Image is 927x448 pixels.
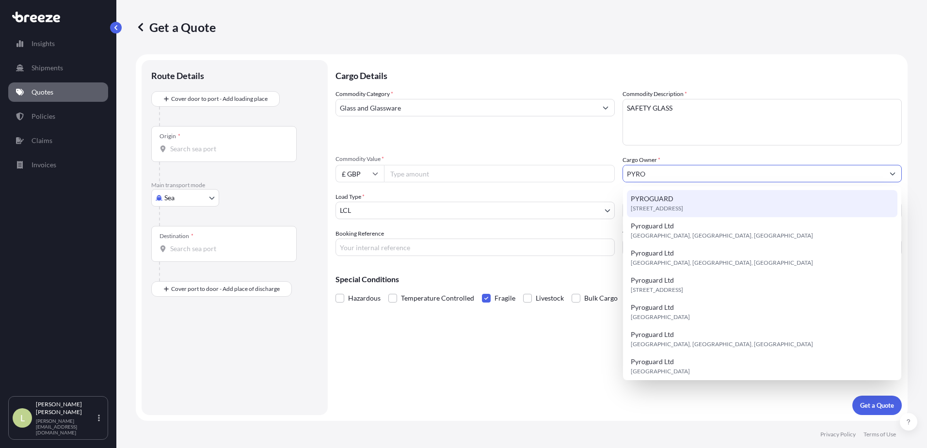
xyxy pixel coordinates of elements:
span: [GEOGRAPHIC_DATA], [GEOGRAPHIC_DATA], [GEOGRAPHIC_DATA] [631,258,813,268]
label: Commodity Category [336,89,393,99]
span: [STREET_ADDRESS] [631,285,683,295]
span: Pyroguard Ltd [631,248,674,258]
p: Privacy Policy [820,431,856,438]
p: Terms of Use [863,431,896,438]
label: Cargo Owner [623,155,660,165]
span: [GEOGRAPHIC_DATA], [GEOGRAPHIC_DATA], [GEOGRAPHIC_DATA] [631,339,813,349]
input: Type amount [384,165,615,182]
span: Hazardous [348,291,381,305]
input: Destination [170,244,285,254]
button: Show suggestions [597,99,614,116]
span: Cover door to port - Add loading place [171,94,268,104]
span: Pyroguard Ltd [631,221,674,231]
span: Fragile [495,291,515,305]
span: Pyroguard Ltd [631,303,674,312]
p: Shipments [32,63,63,73]
p: Invoices [32,160,56,170]
input: Origin [170,144,285,154]
div: Origin [160,132,180,140]
span: Bulk Cargo [584,291,618,305]
span: Sea [164,193,175,203]
p: [PERSON_NAME][EMAIL_ADDRESS][DOMAIN_NAME] [36,418,96,435]
input: Enter name [623,239,902,256]
span: Load Type [336,192,365,202]
button: Select transport [151,189,219,207]
p: Claims [32,136,52,145]
p: Insights [32,39,55,48]
p: Get a Quote [136,19,216,35]
span: Freight Cost [623,192,902,200]
div: Suggestions [627,190,897,407]
span: [GEOGRAPHIC_DATA], [GEOGRAPHIC_DATA], [GEOGRAPHIC_DATA] [631,231,813,240]
span: L [20,413,25,423]
span: [GEOGRAPHIC_DATA] [631,312,690,322]
span: LCL [340,206,351,215]
span: Livestock [536,291,564,305]
span: Commodity Value [336,155,615,163]
p: Quotes [32,87,53,97]
p: Get a Quote [860,400,894,410]
div: Destination [160,232,193,240]
input: Full name [623,165,884,182]
span: Temperature Controlled [401,291,474,305]
p: [PERSON_NAME] [PERSON_NAME] [36,400,96,416]
span: [GEOGRAPHIC_DATA] [631,367,690,376]
span: Pyroguard Ltd [631,357,674,367]
label: Commodity Description [623,89,687,99]
p: Cargo Details [336,60,902,89]
p: Special Conditions [336,275,902,283]
span: PYROGUARD [631,194,673,204]
span: Cover port to door - Add place of discharge [171,284,280,294]
input: Select a commodity type [336,99,597,116]
label: Booking Reference [336,229,384,239]
span: Pyroguard Ltd [631,275,674,285]
p: Route Details [151,70,204,81]
input: Your internal reference [336,239,615,256]
label: Vessel Name [623,229,654,239]
span: Pyroguard Ltd [631,330,674,339]
p: Policies [32,112,55,121]
span: [STREET_ADDRESS] [631,204,683,213]
p: Main transport mode [151,181,318,189]
button: Show suggestions [884,165,901,182]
